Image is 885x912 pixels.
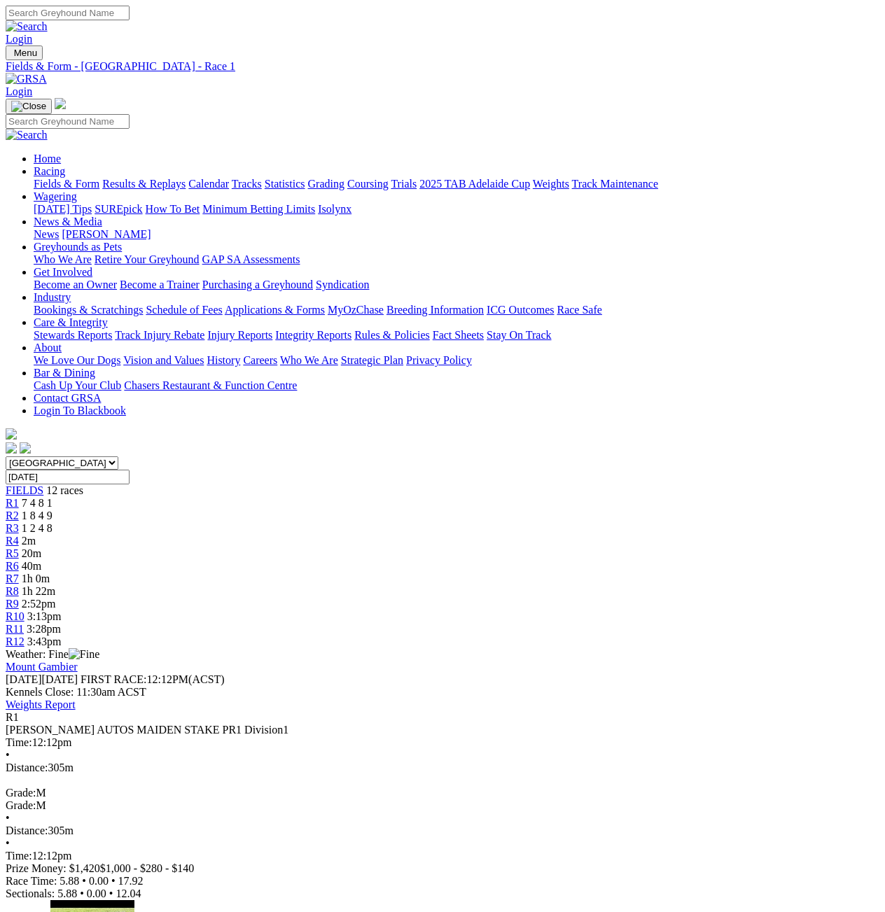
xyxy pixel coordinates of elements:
span: R8 [6,585,19,597]
img: Search [6,129,48,141]
a: Cash Up Your Club [34,379,121,391]
div: 12:12pm [6,850,879,862]
span: • [6,837,10,849]
span: Time: [6,736,32,748]
span: 12.04 [116,888,141,899]
span: 1 8 4 9 [22,510,53,521]
a: Weights [533,178,569,190]
span: [DATE] [6,673,42,685]
span: 0.00 [89,875,109,887]
span: 12 races [46,484,83,496]
a: Calendar [188,178,229,190]
img: Search [6,20,48,33]
a: Become a Trainer [120,279,200,290]
input: Search [6,6,130,20]
input: Select date [6,470,130,484]
a: GAP SA Assessments [202,253,300,265]
a: R10 [6,610,25,622]
img: logo-grsa-white.png [6,428,17,440]
div: Get Involved [34,279,879,291]
a: About [34,342,62,353]
button: Toggle navigation [6,45,43,60]
a: R3 [6,522,19,534]
div: Kennels Close: 11:30am ACST [6,686,879,699]
div: Wagering [34,203,879,216]
span: 12:12PM(ACST) [81,673,225,685]
a: ICG Outcomes [487,304,554,316]
a: Results & Replays [102,178,186,190]
a: Care & Integrity [34,316,108,328]
span: R6 [6,560,19,572]
span: Time: [6,850,32,862]
span: 1h 0m [22,573,50,584]
a: Bar & Dining [34,367,95,379]
span: Grade: [6,787,36,799]
span: • [82,875,86,887]
a: Greyhounds as Pets [34,241,122,253]
a: Track Maintenance [572,178,658,190]
a: Trials [391,178,417,190]
a: Login [6,33,32,45]
span: Distance: [6,762,48,773]
a: R4 [6,535,19,547]
div: News & Media [34,228,879,241]
a: We Love Our Dogs [34,354,120,366]
a: Integrity Reports [275,329,351,341]
a: Tracks [232,178,262,190]
span: Menu [14,48,37,58]
span: 40m [22,560,41,572]
a: R12 [6,636,25,647]
span: • [6,749,10,761]
span: 3:13pm [27,610,62,622]
a: History [207,354,240,366]
a: Careers [243,354,277,366]
div: About [34,354,879,367]
a: R7 [6,573,19,584]
span: [DATE] [6,673,78,685]
a: Track Injury Rebate [115,329,204,341]
a: Who We Are [280,354,338,366]
span: 1h 22m [22,585,55,597]
span: 1 2 4 8 [22,522,53,534]
a: Mount Gambier [6,661,78,673]
a: R9 [6,598,19,610]
span: 5.88 [57,888,77,899]
a: Fields & Form [34,178,99,190]
img: GRSA [6,73,47,85]
a: FIELDS [6,484,43,496]
span: 17.92 [118,875,144,887]
a: R2 [6,510,19,521]
span: Grade: [6,799,36,811]
a: Contact GRSA [34,392,101,404]
span: Weather: Fine [6,648,99,660]
a: Retire Your Greyhound [95,253,200,265]
img: logo-grsa-white.png [55,98,66,109]
a: Injury Reports [207,329,272,341]
a: SUREpick [95,203,142,215]
a: 2025 TAB Adelaide Cup [419,178,530,190]
input: Search [6,114,130,129]
a: [PERSON_NAME] [62,228,151,240]
a: Fields & Form - [GEOGRAPHIC_DATA] - Race 1 [6,60,879,73]
a: MyOzChase [328,304,384,316]
a: Coursing [347,178,389,190]
img: Fine [69,648,99,661]
img: Close [11,101,46,112]
div: 305m [6,762,879,774]
a: R1 [6,497,19,509]
a: Bookings & Scratchings [34,304,143,316]
span: 2:52pm [22,598,56,610]
a: Purchasing a Greyhound [202,279,313,290]
span: 20m [22,547,41,559]
span: $1,000 - $280 - $140 [100,862,195,874]
a: Wagering [34,190,77,202]
span: Race Time: [6,875,57,887]
span: • [109,888,113,899]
